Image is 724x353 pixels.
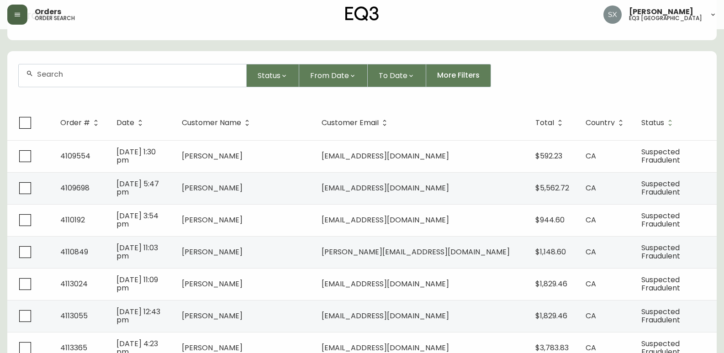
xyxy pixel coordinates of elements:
span: Suspected Fraudulent [641,211,680,229]
span: [DATE] 11:09 pm [116,274,158,293]
span: Status [641,120,664,126]
span: More Filters [437,70,480,80]
button: To Date [368,64,426,87]
span: [PERSON_NAME] [629,8,693,16]
span: [EMAIL_ADDRESS][DOMAIN_NAME] [322,215,449,225]
span: Suspected Fraudulent [641,274,680,293]
span: 4109698 [60,183,90,193]
span: $3,783.83 [535,342,569,353]
span: Total [535,119,566,127]
span: [EMAIL_ADDRESS][DOMAIN_NAME] [322,151,449,161]
span: Status [641,119,676,127]
img: 9bed32e6c1122ad8f4cc12a65e43498a [603,5,622,24]
span: Suspected Fraudulent [641,242,680,261]
span: 4110192 [60,215,85,225]
span: Total [535,120,554,126]
span: [DATE] 1:30 pm [116,147,156,165]
span: [EMAIL_ADDRESS][DOMAIN_NAME] [322,183,449,193]
span: [PERSON_NAME] [182,183,243,193]
span: [DATE] 11:03 pm [116,242,158,261]
span: CA [586,183,596,193]
span: $944.60 [535,215,565,225]
span: Status [258,70,280,81]
button: Status [247,64,299,87]
span: Order # [60,120,90,126]
span: $1,829.46 [535,279,567,289]
span: To Date [379,70,407,81]
input: Search [37,70,239,79]
h5: order search [35,16,75,21]
span: Customer Email [322,119,391,127]
span: Customer Name [182,119,253,127]
span: CA [586,311,596,321]
span: 4109554 [60,151,90,161]
span: [PERSON_NAME] [182,311,243,321]
h5: eq3 [GEOGRAPHIC_DATA] [629,16,702,21]
span: CA [586,342,596,353]
span: CA [586,151,596,161]
button: From Date [299,64,368,87]
span: [DATE] 12:43 pm [116,306,160,325]
span: [PERSON_NAME] [182,247,243,257]
img: logo [345,6,379,21]
span: CA [586,247,596,257]
span: Country [586,120,615,126]
span: CA [586,279,596,289]
span: $1,829.46 [535,311,567,321]
span: Suspected Fraudulent [641,306,680,325]
span: Orders [35,8,61,16]
span: [EMAIL_ADDRESS][DOMAIN_NAME] [322,279,449,289]
span: 4113024 [60,279,88,289]
span: 4113055 [60,311,88,321]
span: [EMAIL_ADDRESS][DOMAIN_NAME] [322,342,449,353]
span: $1,148.60 [535,247,566,257]
span: Suspected Fraudulent [641,179,680,197]
span: [PERSON_NAME] [182,151,243,161]
span: Customer Email [322,120,379,126]
span: From Date [310,70,349,81]
span: CA [586,215,596,225]
span: [PERSON_NAME] [182,215,243,225]
span: [PERSON_NAME] [182,342,243,353]
span: Customer Name [182,120,241,126]
span: Date [116,119,146,127]
span: [DATE] 3:54 pm [116,211,159,229]
span: 4113365 [60,342,87,353]
span: Date [116,120,134,126]
span: Suspected Fraudulent [641,147,680,165]
span: $592.23 [535,151,562,161]
span: [DATE] 5:47 pm [116,179,159,197]
span: [PERSON_NAME] [182,279,243,289]
span: [PERSON_NAME][EMAIL_ADDRESS][DOMAIN_NAME] [322,247,510,257]
span: Country [586,119,627,127]
span: [EMAIL_ADDRESS][DOMAIN_NAME] [322,311,449,321]
button: More Filters [426,64,491,87]
span: Order # [60,119,102,127]
span: 4110849 [60,247,88,257]
span: $5,562.72 [535,183,569,193]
